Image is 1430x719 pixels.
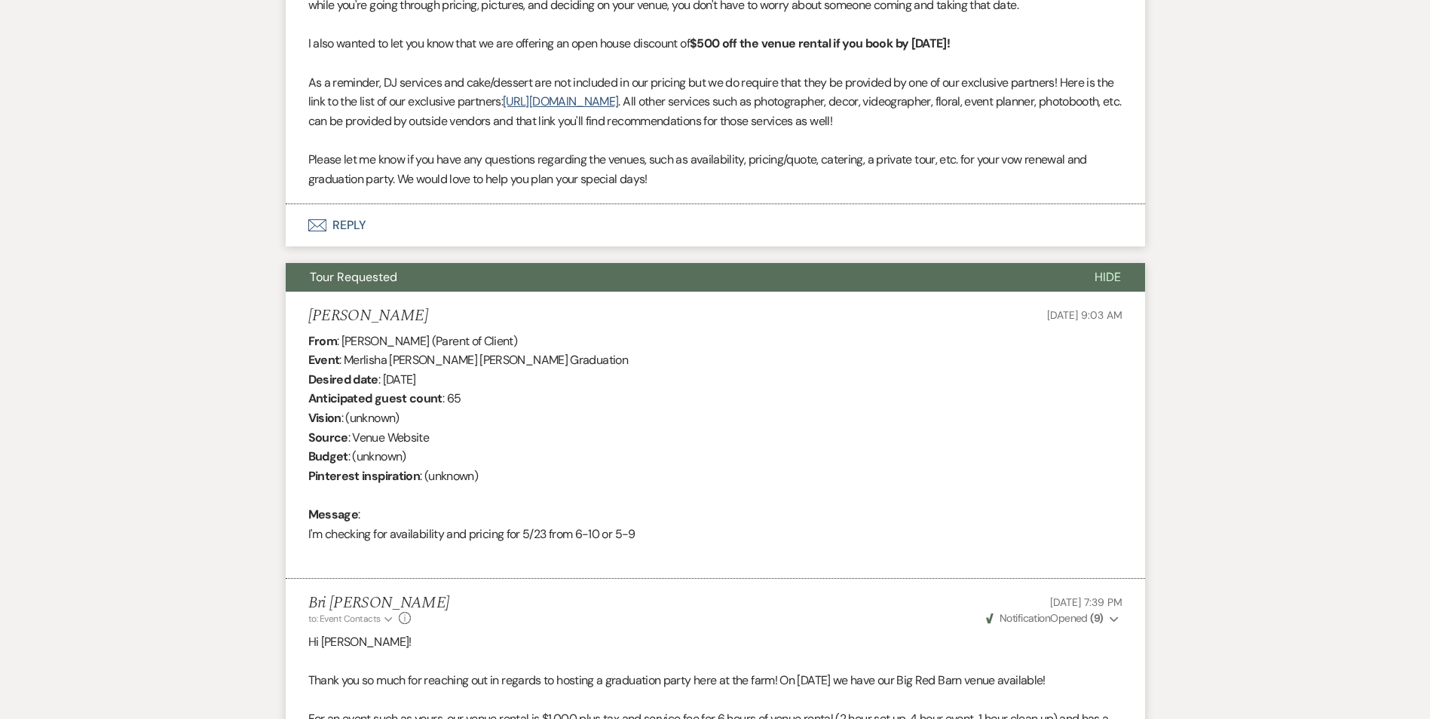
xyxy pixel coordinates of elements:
[310,269,397,285] span: Tour Requested
[308,672,1046,688] span: Thank you so much for reaching out in regards to hosting a graduation party here at the farm! On ...
[308,613,381,625] span: to: Event Contacts
[308,151,1087,187] span: Please let me know if you have any questions regarding the venues, such as availability, pricing/...
[1047,308,1122,322] span: [DATE] 9:03 AM
[308,612,395,626] button: to: Event Contacts
[308,333,337,349] b: From
[308,594,450,613] h5: Bri [PERSON_NAME]
[308,390,442,406] b: Anticipated guest count
[286,263,1070,292] button: Tour Requested
[308,307,428,326] h5: [PERSON_NAME]
[503,93,618,109] a: [URL][DOMAIN_NAME]
[1000,611,1050,625] span: Notification
[308,332,1122,563] div: : [PERSON_NAME] (Parent of Client) : Merlisha [PERSON_NAME] [PERSON_NAME] Graduation : [DATE] : 6...
[308,410,341,426] b: Vision
[308,506,359,522] b: Message
[1090,611,1103,625] strong: ( 9 )
[308,430,348,445] b: Source
[286,204,1145,246] button: Reply
[986,611,1104,625] span: Opened
[1095,269,1121,285] span: Hide
[308,352,340,368] b: Event
[308,372,378,387] b: Desired date
[308,468,421,484] b: Pinterest inspiration
[308,448,348,464] b: Budget
[690,35,950,51] strong: $500 off the venue rental if you book by [DATE]!
[1070,263,1145,292] button: Hide
[308,634,412,650] span: Hi [PERSON_NAME]!
[984,610,1122,626] button: NotificationOpened (9)
[308,35,690,51] span: I also wanted to let you know that we are offering an open house discount of
[308,73,1122,131] p: As a reminder, DJ services and cake/dessert are not included in our pricing but we do require tha...
[1050,595,1122,609] span: [DATE] 7:39 PM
